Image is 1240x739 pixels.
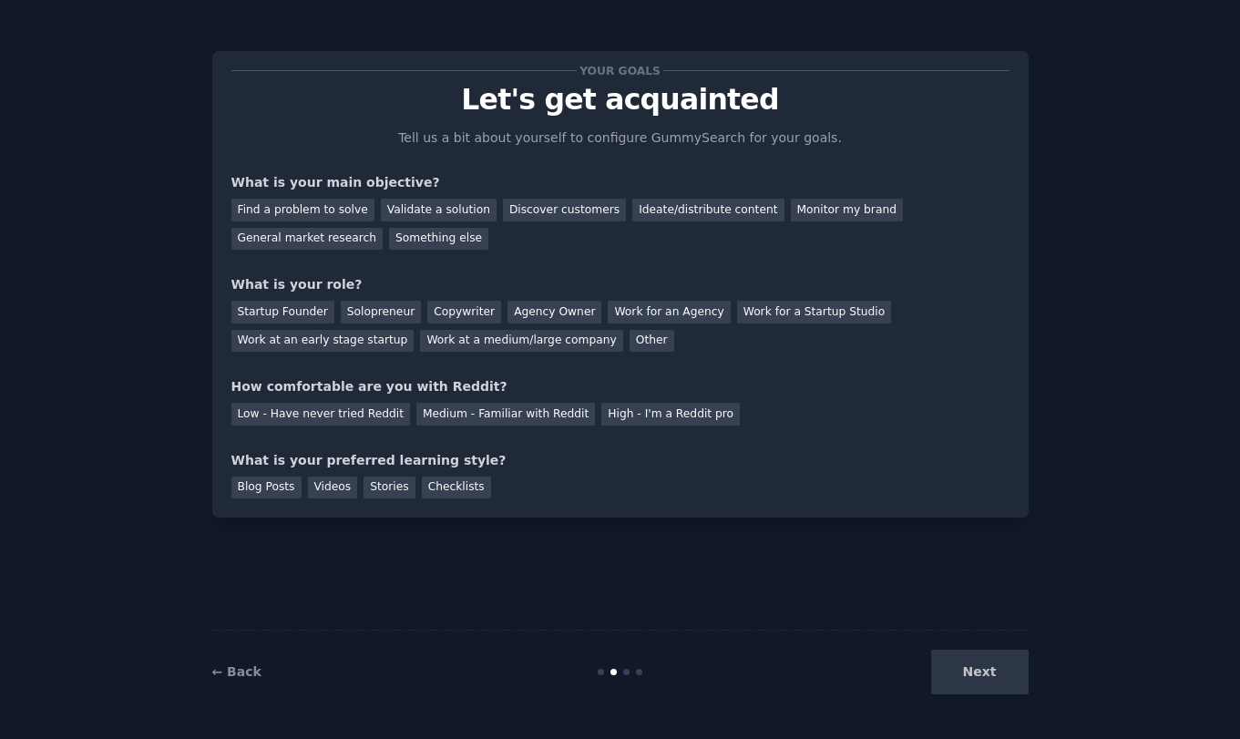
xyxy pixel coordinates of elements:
[737,301,891,323] div: Work for a Startup Studio
[791,199,903,221] div: Monitor my brand
[632,199,784,221] div: Ideate/distribute content
[427,301,501,323] div: Copywriter
[503,199,626,221] div: Discover customers
[231,173,1009,192] div: What is your main objective?
[231,301,334,323] div: Startup Founder
[231,84,1009,116] p: Let's get acquainted
[420,330,622,353] div: Work at a medium/large company
[231,228,384,251] div: General market research
[507,301,601,323] div: Agency Owner
[577,61,664,80] span: Your goals
[231,199,374,221] div: Find a problem to solve
[308,477,358,499] div: Videos
[601,403,740,426] div: High - I'm a Reddit pro
[231,477,302,499] div: Blog Posts
[212,664,261,679] a: ← Back
[231,330,415,353] div: Work at an early stage startup
[231,377,1009,396] div: How comfortable are you with Reddit?
[416,403,595,426] div: Medium - Familiar with Reddit
[608,301,730,323] div: Work for an Agency
[422,477,491,499] div: Checklists
[341,301,421,323] div: Solopreneur
[389,228,488,251] div: Something else
[391,128,850,148] p: Tell us a bit about yourself to configure GummySearch for your goals.
[231,451,1009,470] div: What is your preferred learning style?
[381,199,497,221] div: Validate a solution
[630,330,674,353] div: Other
[364,477,415,499] div: Stories
[231,275,1009,294] div: What is your role?
[231,403,410,426] div: Low - Have never tried Reddit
